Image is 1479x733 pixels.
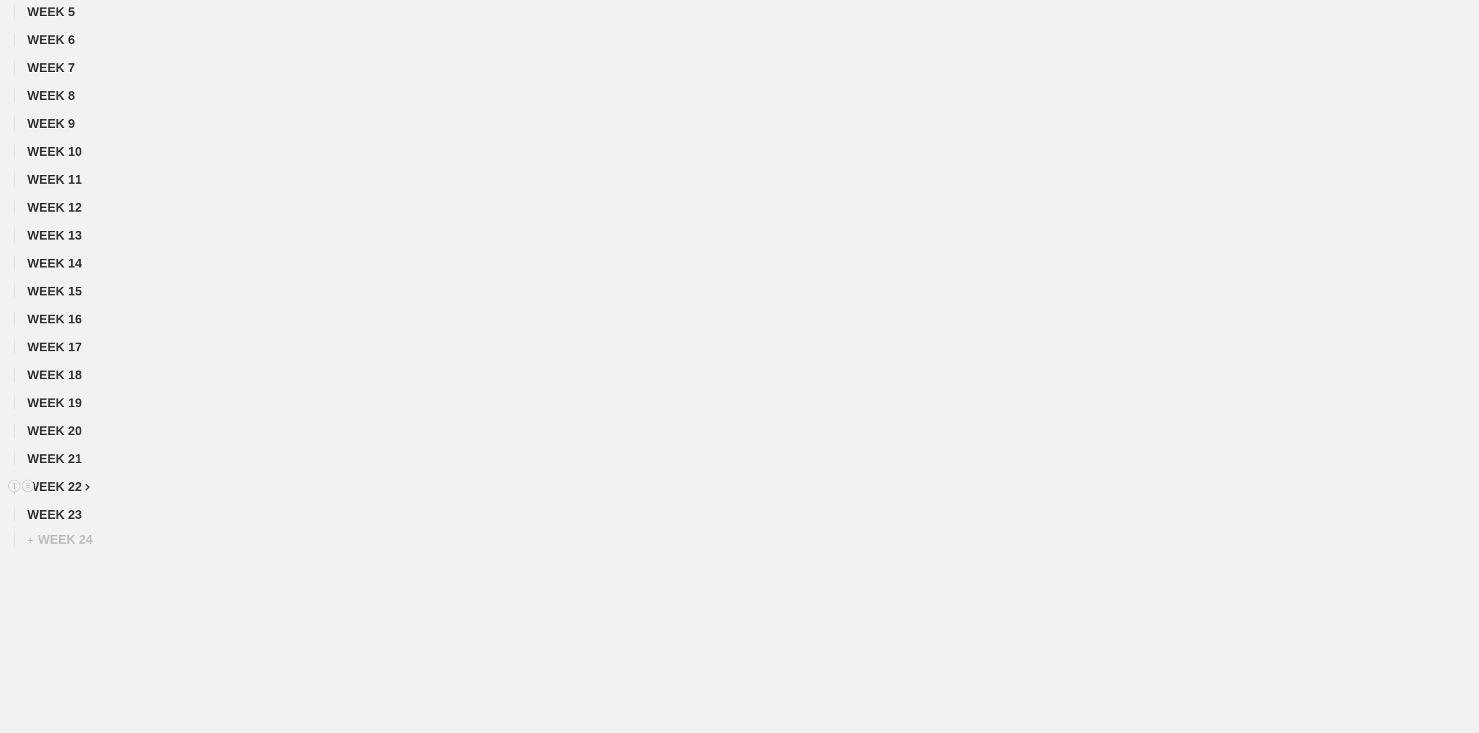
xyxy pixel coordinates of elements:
div: WEEK 24 [27,533,93,547]
span: WEEK 7 [27,61,75,74]
span: WEEK 12 [27,200,82,214]
span: WEEK 5 [27,5,75,19]
span: WEEK 11 [27,173,82,186]
span: WEEK 9 [27,117,75,130]
span: WEEK 18 [27,368,82,382]
span: WEEK 20 [27,424,82,438]
span: + [27,535,33,546]
span: WEEK 17 [27,340,82,354]
span: WEEK 23 [27,508,82,521]
img: carrot_right.png [85,483,90,491]
span: WEEK 19 [27,396,82,410]
span: WEEK 6 [27,33,75,47]
span: WEEK 8 [27,89,75,102]
span: WEEK 22 [27,480,90,493]
span: WEEK 10 [27,145,82,158]
span: WEEK 16 [27,312,82,326]
span: WEEK 13 [27,228,82,242]
span: WEEK 15 [27,284,82,298]
iframe: Chat Widget [1417,673,1479,733]
span: WEEK 14 [27,256,82,270]
span: WEEK 21 [27,452,82,465]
